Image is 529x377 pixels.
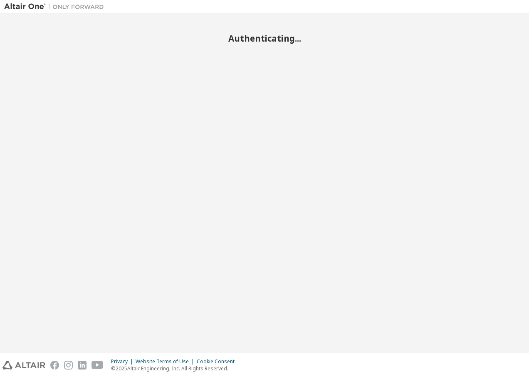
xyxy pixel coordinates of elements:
img: instagram.svg [64,361,73,370]
h2: Authenticating... [4,33,525,44]
div: Cookie Consent [197,358,240,365]
img: linkedin.svg [78,361,87,370]
div: Privacy [111,358,136,365]
img: youtube.svg [91,361,104,370]
p: © 2025 Altair Engineering, Inc. All Rights Reserved. [111,365,240,372]
img: altair_logo.svg [2,361,45,370]
img: Altair One [4,2,108,11]
img: facebook.svg [50,361,59,370]
div: Website Terms of Use [136,358,197,365]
